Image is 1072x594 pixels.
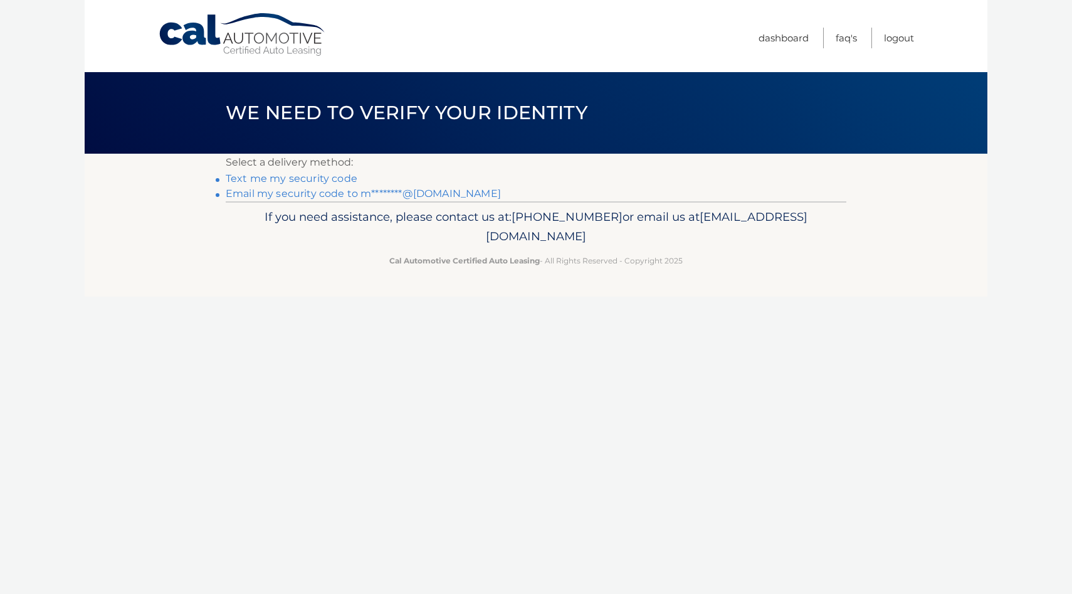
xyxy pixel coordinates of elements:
p: If you need assistance, please contact us at: or email us at [234,207,838,247]
a: Logout [884,28,914,48]
p: Select a delivery method: [226,154,846,171]
a: Cal Automotive [158,13,327,57]
a: Dashboard [759,28,809,48]
a: Text me my security code [226,172,357,184]
span: We need to verify your identity [226,101,587,124]
a: FAQ's [836,28,857,48]
a: Email my security code to m********@[DOMAIN_NAME] [226,188,501,199]
span: [PHONE_NUMBER] [512,209,623,224]
strong: Cal Automotive Certified Auto Leasing [389,256,540,265]
p: - All Rights Reserved - Copyright 2025 [234,254,838,267]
